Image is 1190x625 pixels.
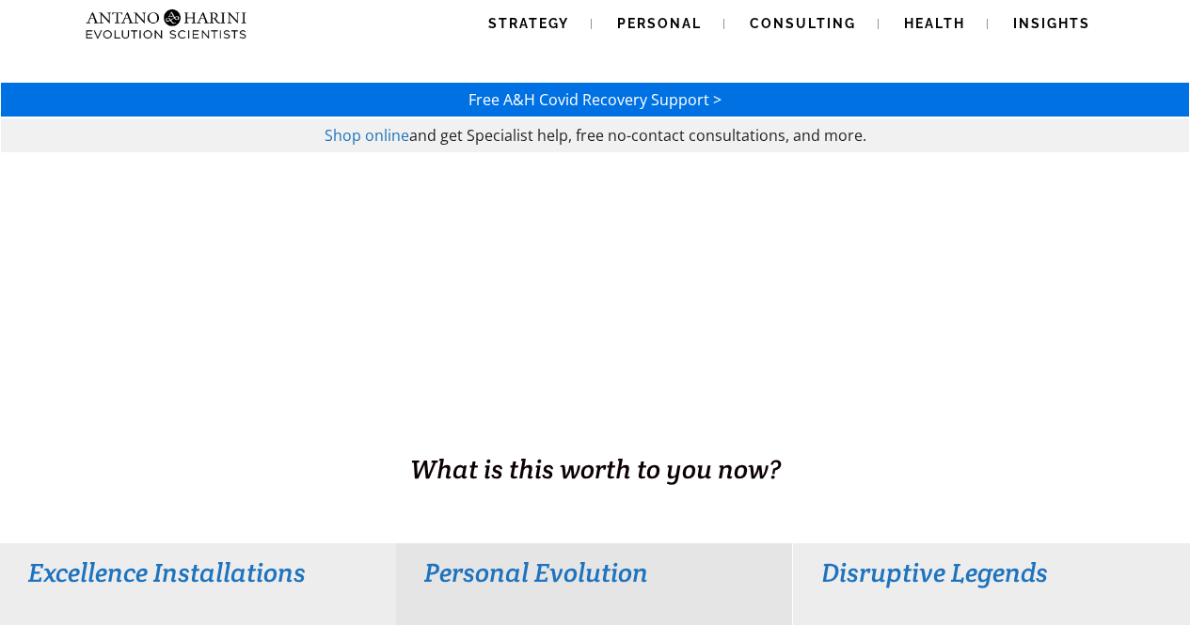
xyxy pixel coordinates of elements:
span: Consulting [750,16,856,31]
span: Health [904,16,965,31]
span: Strategy [488,16,569,31]
span: What is this worth to you now? [410,452,781,486]
a: Free A&H Covid Recovery Support > [468,89,722,110]
h3: Disruptive Legends [821,555,1161,589]
span: Personal [617,16,702,31]
h3: Personal Evolution [424,555,764,589]
span: and get Specialist help, free no-contact consultations, and more. [409,125,866,146]
a: Shop online [325,125,409,146]
span: Insights [1013,16,1090,31]
h1: BUSINESS. HEALTH. Family. Legacy [2,411,1188,450]
h3: Excellence Installations [28,555,368,589]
